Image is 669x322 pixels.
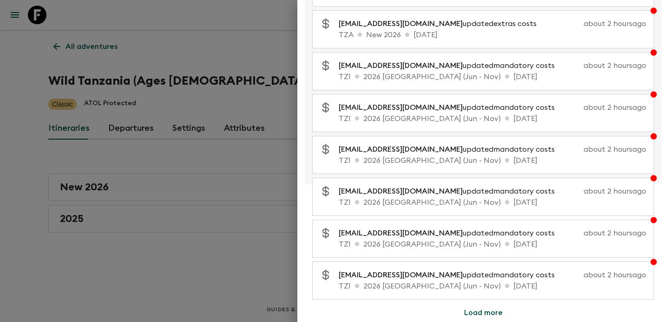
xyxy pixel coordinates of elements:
span: [EMAIL_ADDRESS][DOMAIN_NAME] [339,20,463,27]
p: TZ1 2026 [GEOGRAPHIC_DATA] (Jun - Nov) [DATE] [339,113,646,124]
p: about 2 hours ago [548,18,646,29]
p: TZ1 2026 [GEOGRAPHIC_DATA] (Jun - Nov) [DATE] [339,71,646,82]
p: updated mandatory costs [339,102,562,113]
span: [EMAIL_ADDRESS][DOMAIN_NAME] [339,229,463,237]
p: updated extras costs [339,18,544,29]
p: updated mandatory costs [339,144,562,155]
span: [EMAIL_ADDRESS][DOMAIN_NAME] [339,62,463,69]
p: TZ1 2026 [GEOGRAPHIC_DATA] (Jun - Nov) [DATE] [339,197,646,208]
p: updated mandatory costs [339,186,562,197]
p: TZ1 2026 [GEOGRAPHIC_DATA] (Jun - Nov) [DATE] [339,239,646,250]
p: about 2 hours ago [566,102,646,113]
p: updated mandatory costs [339,269,562,281]
button: Load more [453,303,514,322]
p: about 2 hours ago [566,60,646,71]
p: TZ1 2026 [GEOGRAPHIC_DATA] (Jun - Nov) [DATE] [339,155,646,166]
p: about 2 hours ago [566,269,646,281]
p: TZA New 2026 [DATE] [339,29,646,40]
span: [EMAIL_ADDRESS][DOMAIN_NAME] [339,146,463,153]
p: about 2 hours ago [566,228,646,239]
span: [EMAIL_ADDRESS][DOMAIN_NAME] [339,271,463,279]
span: [EMAIL_ADDRESS][DOMAIN_NAME] [339,188,463,195]
p: updated mandatory costs [339,228,562,239]
p: TZ1 2026 [GEOGRAPHIC_DATA] (Jun - Nov) [DATE] [339,281,646,292]
p: about 2 hours ago [566,144,646,155]
p: updated mandatory costs [339,60,562,71]
p: about 2 hours ago [566,186,646,197]
span: [EMAIL_ADDRESS][DOMAIN_NAME] [339,104,463,111]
